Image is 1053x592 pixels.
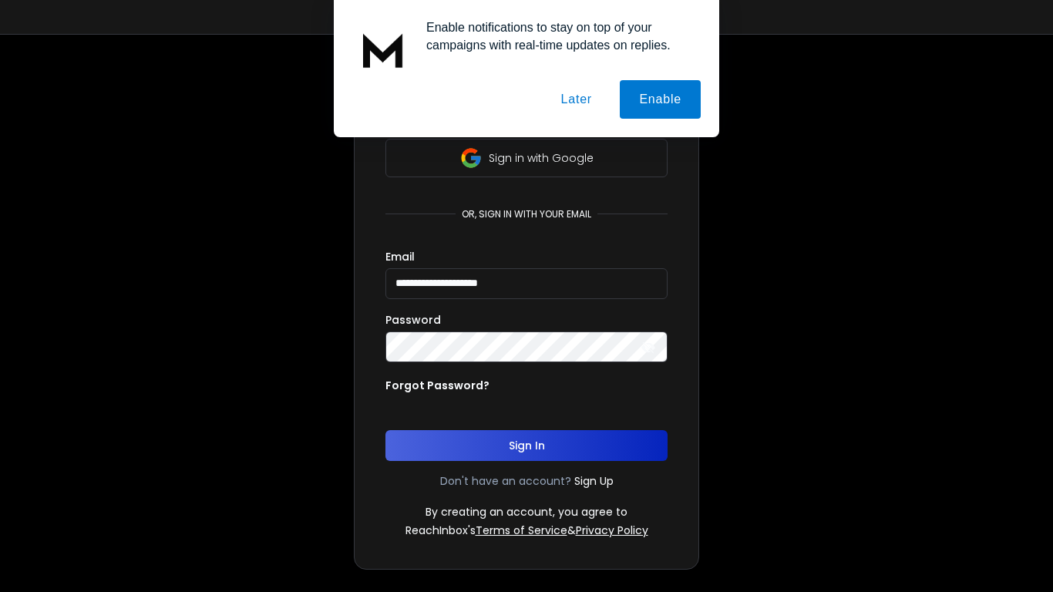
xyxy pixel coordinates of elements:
[426,504,627,520] p: By creating an account, you agree to
[385,430,668,461] button: Sign In
[385,314,441,325] label: Password
[489,150,594,166] p: Sign in with Google
[541,80,611,119] button: Later
[476,523,567,538] a: Terms of Service
[456,208,597,220] p: or, sign in with your email
[440,473,571,489] p: Don't have an account?
[576,523,648,538] a: Privacy Policy
[620,80,701,119] button: Enable
[385,251,415,262] label: Email
[352,18,414,80] img: notification icon
[385,139,668,177] button: Sign in with Google
[574,473,614,489] a: Sign Up
[405,523,648,538] p: ReachInbox's &
[385,378,489,393] p: Forgot Password?
[414,18,701,54] div: Enable notifications to stay on top of your campaigns with real-time updates on replies.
